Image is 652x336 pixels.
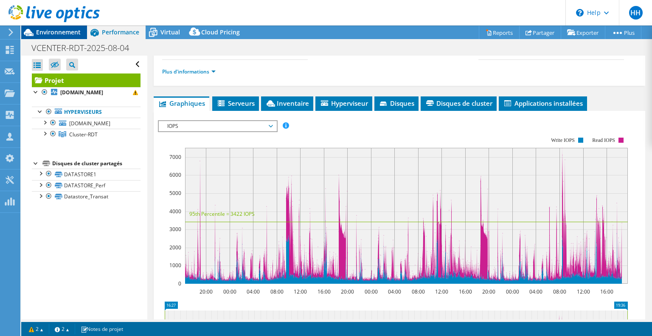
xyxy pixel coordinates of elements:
[629,6,643,20] span: HH
[169,153,181,161] text: 7000
[412,288,425,295] text: 08:00
[69,120,110,127] span: [DOMAIN_NAME]
[519,26,561,39] a: Partager
[200,288,213,295] text: 20:00
[341,288,354,295] text: 20:00
[160,28,180,36] span: Virtual
[216,99,255,107] span: Serveurs
[201,28,240,36] span: Cloud Pricing
[28,43,142,53] h1: VCENTER-RDT-2025-08-04
[270,288,284,295] text: 08:00
[459,288,472,295] text: 16:00
[158,99,205,107] span: Graphiques
[482,288,495,295] text: 20:00
[169,208,181,215] text: 4000
[553,288,566,295] text: 08:00
[49,324,75,334] a: 2
[265,99,309,107] span: Inventaire
[388,288,401,295] text: 04:00
[577,288,590,295] text: 12:00
[75,324,129,334] a: Notes de projet
[169,171,181,178] text: 6000
[169,262,181,269] text: 1000
[102,28,139,36] span: Performance
[69,131,98,138] span: Cluster-RDT
[36,28,81,36] span: Environnement
[169,226,181,233] text: 3000
[479,26,520,39] a: Reports
[605,26,641,39] a: Plus
[294,288,307,295] text: 12:00
[32,107,141,118] a: Hyperviseurs
[223,288,236,295] text: 00:00
[32,118,141,129] a: [DOMAIN_NAME]
[178,280,181,287] text: 0
[32,73,141,87] a: Projet
[593,137,615,143] text: Read IOPS
[318,288,331,295] text: 16:00
[32,87,141,98] a: [DOMAIN_NAME]
[247,288,260,295] text: 04:00
[60,89,103,96] b: [DOMAIN_NAME]
[365,288,378,295] text: 00:00
[529,288,542,295] text: 04:00
[561,26,605,39] a: Exporter
[52,158,141,169] div: Disques de cluster partagés
[32,129,141,140] a: Cluster-RDT
[379,99,414,107] span: Disques
[600,288,613,295] text: 16:00
[503,99,583,107] span: Applications installées
[169,244,181,251] text: 2000
[32,169,141,180] a: DATASTORE1
[506,288,519,295] text: 00:00
[576,9,584,17] svg: \n
[320,99,368,107] span: Hyperviseur
[169,189,181,197] text: 5000
[163,121,272,131] span: IOPS
[189,210,255,217] text: 95th Percentile = 3422 IOPS
[162,68,216,75] a: Plus d'informations
[425,99,492,107] span: Disques de cluster
[32,191,141,202] a: Datastore_Transat
[32,180,141,191] a: DATASTORE_Perf
[551,137,575,143] text: Write IOPS
[435,288,448,295] text: 12:00
[23,324,49,334] a: 2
